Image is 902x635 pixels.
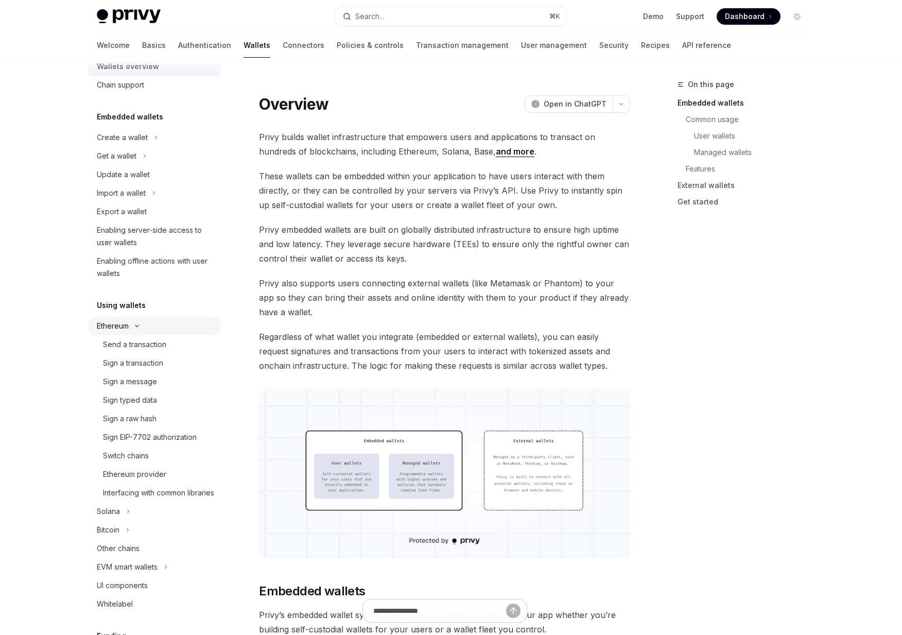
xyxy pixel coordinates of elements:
[244,33,270,58] a: Wallets
[103,357,163,369] div: Sign a transaction
[355,10,384,23] div: Search...
[506,604,521,618] button: Send message
[97,561,158,573] div: EVM smart wallets
[89,465,220,484] a: Ethereum provider
[259,169,630,212] span: These wallets can be embedded within your application to have users interact with them directly, ...
[97,79,144,91] div: Chain support
[89,76,220,94] a: Chain support
[89,484,220,502] a: Interfacing with common libraries
[97,187,146,199] div: Import a wallet
[688,78,734,91] span: On this page
[97,111,163,123] h5: Embedded wallets
[337,33,404,58] a: Policies & controls
[103,487,214,499] div: Interfacing with common libraries
[89,202,220,221] a: Export a wallet
[89,447,220,465] a: Switch chains
[682,33,731,58] a: API reference
[259,276,630,319] span: Privy also supports users connecting external wallets (like Metamask or Phantom) to your app so t...
[676,11,704,22] a: Support
[599,33,629,58] a: Security
[521,33,587,58] a: User management
[643,11,664,22] a: Demo
[97,542,140,555] div: Other chains
[89,354,220,372] a: Sign a transaction
[89,372,220,391] a: Sign a message
[694,144,813,161] a: Managed wallets
[89,539,220,558] a: Other chains
[725,11,765,22] span: Dashboard
[97,524,119,536] div: Bitcoin
[89,576,220,595] a: UI components
[525,95,613,113] button: Open in ChatGPT
[103,375,157,388] div: Sign a message
[259,95,328,113] h1: Overview
[97,131,148,144] div: Create a wallet
[97,168,150,181] div: Update a wallet
[89,391,220,409] a: Sign typed data
[103,413,157,425] div: Sign a raw hash
[686,161,813,177] a: Features
[259,130,630,159] span: Privy builds wallet infrastructure that empowers users and applications to transact on hundreds o...
[89,428,220,447] a: Sign EIP-7702 authorization
[89,252,220,283] a: Enabling offline actions with user wallets
[549,12,560,21] span: ⌘ K
[496,146,534,157] a: and more
[678,95,813,111] a: Embedded wallets
[89,595,220,613] a: Whitelabel
[103,338,166,351] div: Send a transaction
[694,128,813,144] a: User wallets
[178,33,231,58] a: Authentication
[89,165,220,184] a: Update a wallet
[678,177,813,194] a: External wallets
[259,583,365,599] span: Embedded wallets
[89,335,220,354] a: Send a transaction
[259,330,630,373] span: Regardless of what wallet you integrate (embedded or external wallets), you can easily request si...
[97,224,214,249] div: Enabling server-side access to user wallets
[97,255,214,280] div: Enabling offline actions with user wallets
[103,394,157,406] div: Sign typed data
[97,33,130,58] a: Welcome
[544,99,606,109] span: Open in ChatGPT
[97,299,146,312] h5: Using wallets
[717,8,780,25] a: Dashboard
[97,598,133,610] div: Whitelabel
[259,222,630,266] span: Privy embedded wallets are built on globally distributed infrastructure to ensure high uptime and...
[97,150,136,162] div: Get a wallet
[97,579,148,592] div: UI components
[686,111,813,128] a: Common usage
[103,450,149,462] div: Switch chains
[259,389,630,558] img: images/walletoverview.png
[641,33,670,58] a: Recipes
[283,33,324,58] a: Connectors
[89,409,220,428] a: Sign a raw hash
[678,194,813,210] a: Get started
[103,431,197,443] div: Sign EIP-7702 authorization
[97,9,161,24] img: light logo
[789,8,805,25] button: Toggle dark mode
[336,7,566,26] button: Search...⌘K
[97,205,147,218] div: Export a wallet
[89,221,220,252] a: Enabling server-side access to user wallets
[97,505,120,518] div: Solana
[97,320,129,332] div: Ethereum
[142,33,166,58] a: Basics
[103,468,166,480] div: Ethereum provider
[416,33,509,58] a: Transaction management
